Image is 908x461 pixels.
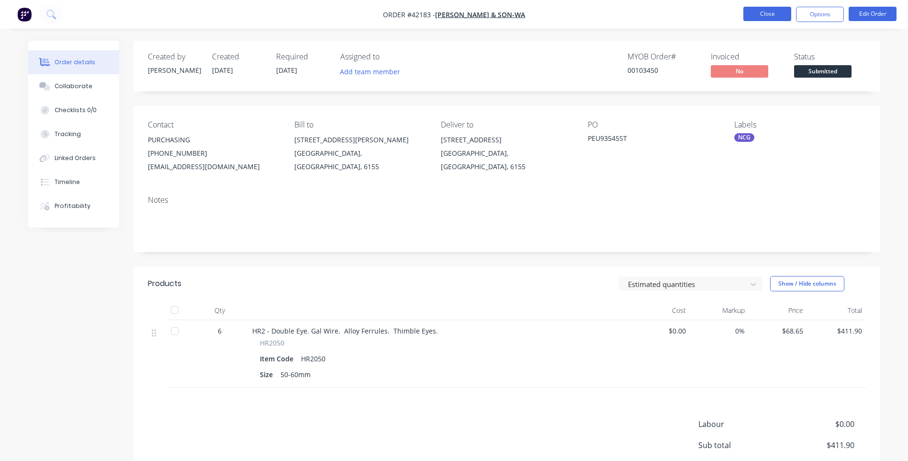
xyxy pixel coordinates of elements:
span: HR2050 [260,338,284,348]
div: Checklists 0/0 [55,106,97,115]
button: Order details [28,50,119,74]
div: Order details [55,58,95,67]
div: Price [749,301,807,320]
div: PURCHASING [148,133,279,147]
span: HR2 - Double Eye. Gal Wire. Alloy Ferrules. Thimble Eyes. [252,326,438,335]
button: Show / Hide columns [770,276,844,291]
div: Notes [148,196,866,205]
span: 0% [694,326,745,336]
div: Contact [148,120,279,129]
span: Labour [698,418,784,430]
div: NCG [734,133,754,142]
div: Size [260,368,277,381]
div: Timeline [55,178,80,186]
button: Options [796,7,844,22]
div: PO [588,120,719,129]
div: [EMAIL_ADDRESS][DOMAIN_NAME] [148,160,279,173]
div: Labels [734,120,865,129]
span: $411.90 [783,439,854,451]
div: Item Code [260,352,297,366]
span: [DATE] [276,66,297,75]
div: Profitability [55,202,90,210]
button: Edit Order [849,7,897,21]
div: Required [276,52,329,61]
div: Total [807,301,866,320]
div: Cost [631,301,690,320]
a: [PERSON_NAME] & SON-WA [435,10,525,19]
button: Tracking [28,122,119,146]
div: [GEOGRAPHIC_DATA], [GEOGRAPHIC_DATA], 6155 [441,147,572,173]
div: [STREET_ADDRESS][PERSON_NAME][GEOGRAPHIC_DATA], [GEOGRAPHIC_DATA], 6155 [294,133,426,173]
span: Sub total [698,439,784,451]
button: Linked Orders [28,146,119,170]
div: [GEOGRAPHIC_DATA], [GEOGRAPHIC_DATA], 6155 [294,147,426,173]
div: Deliver to [441,120,572,129]
button: Profitability [28,194,119,218]
div: [PERSON_NAME] [148,65,201,75]
button: Close [743,7,791,21]
span: No [711,65,768,77]
button: Checklists 0/0 [28,98,119,122]
div: [STREET_ADDRESS][PERSON_NAME] [294,133,426,147]
span: $68.65 [752,326,804,336]
div: Tracking [55,130,81,138]
button: Submitted [794,65,852,80]
button: Add team member [335,65,405,78]
div: Created [212,52,265,61]
div: Collaborate [55,82,92,91]
div: Markup [690,301,749,320]
button: Timeline [28,170,119,194]
div: PURCHASING[PHONE_NUMBER][EMAIL_ADDRESS][DOMAIN_NAME] [148,133,279,173]
div: 50-60mm [277,368,314,381]
span: $0.00 [783,418,854,430]
span: [DATE] [212,66,233,75]
div: [PHONE_NUMBER] [148,147,279,160]
div: HR2050 [297,352,329,366]
span: Order #42183 - [383,10,435,19]
span: $411.90 [811,326,862,336]
div: Products [148,278,181,289]
div: Linked Orders [55,154,96,162]
div: Bill to [294,120,426,129]
div: [STREET_ADDRESS][GEOGRAPHIC_DATA], [GEOGRAPHIC_DATA], 6155 [441,133,572,173]
div: 00103450 [628,65,699,75]
div: Created by [148,52,201,61]
div: Invoiced [711,52,783,61]
span: Submitted [794,65,852,77]
div: [STREET_ADDRESS] [441,133,572,147]
div: PEU93545ST [588,133,707,147]
span: $0.00 [635,326,686,336]
div: Qty [191,301,248,320]
button: Add team member [340,65,405,78]
button: Collaborate [28,74,119,98]
div: Status [794,52,866,61]
div: Assigned to [340,52,436,61]
div: MYOB Order # [628,52,699,61]
span: 6 [218,326,222,336]
img: Factory [17,7,32,22]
